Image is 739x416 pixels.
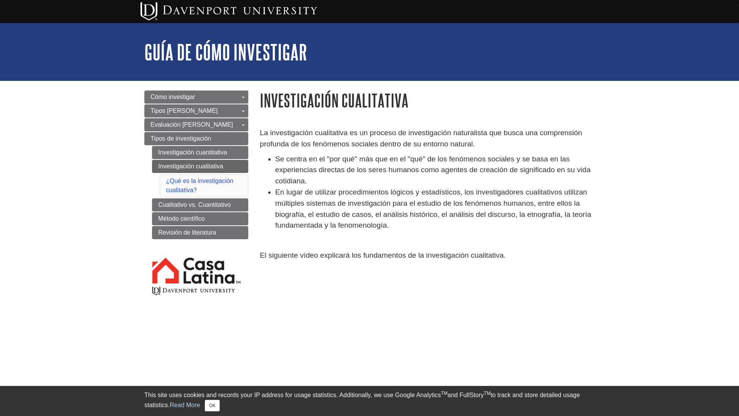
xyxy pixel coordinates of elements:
[150,94,195,100] span: Cómo investigar
[150,135,211,142] span: Tipos de investigación
[150,107,218,114] span: Tipos [PERSON_NAME]
[260,91,595,110] h1: Investigación cualitativa
[260,127,595,150] p: La investigación cualitativa es un proceso de investigación naturalista que busca una comprensión...
[170,402,200,408] a: Read More
[152,146,248,159] a: Investigación cuantitativa
[144,40,307,64] a: Guía de cómo investigar
[144,104,248,117] a: Tipos [PERSON_NAME]
[260,250,595,261] p: El siguiente vídeo explicará los fundamentos de la investigación cualitativa.
[140,2,317,20] img: Davenport University
[150,121,233,128] span: Evaluación [PERSON_NAME]
[152,226,248,239] a: Revisión de literatura
[144,132,248,145] a: Tipos de investigación
[152,160,248,173] a: Investigación cualitativa
[152,212,248,225] a: Método científico
[144,91,248,310] div: Guide Page Menu
[144,118,248,131] a: Evaluación [PERSON_NAME]
[166,178,233,193] a: ¿Qué es la investigación cualitativa?
[152,198,248,211] a: Cualitativo vs. Cuantitativo
[275,154,595,187] li: Se centra en el "por qué" más que en el "qué" de los fenómenos sociales y se basa en las experien...
[144,391,595,411] div: This site uses cookies and records your IP address for usage statistics. Additionally, we use Goo...
[144,91,248,104] a: Cómo investigar
[441,391,447,396] sup: TM
[205,400,220,411] button: Close
[275,187,595,231] li: En lugar de utilizar procedimientos lógicos y estadísticos, los investigadores cualitativos utili...
[484,391,490,396] sup: TM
